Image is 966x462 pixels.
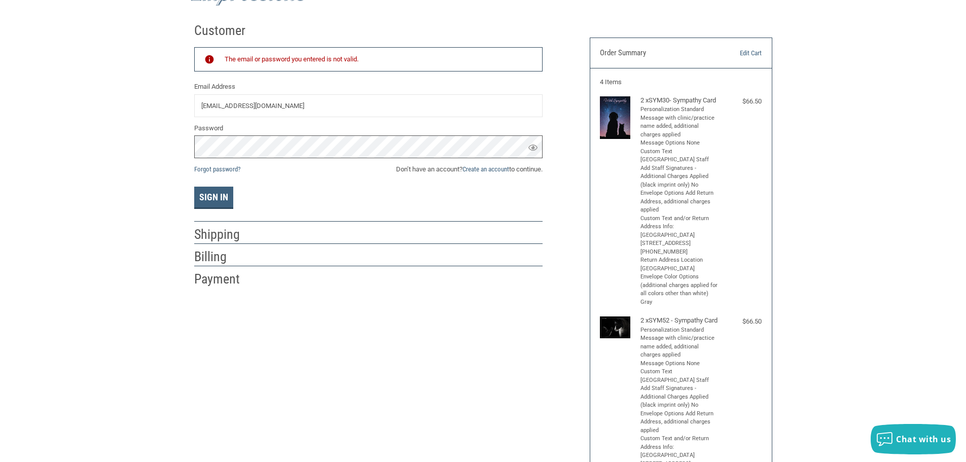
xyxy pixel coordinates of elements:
h4: 2 x SYM52 - Sympathy Card [640,316,719,325]
span: Chat with us [896,434,951,445]
h2: Payment [194,271,254,288]
h2: Customer [194,22,254,39]
button: Chat with us [871,424,956,454]
div: $66.50 [721,96,762,106]
li: Message Options None [640,360,719,368]
a: Create an account [462,165,509,173]
span: Don’t have an account? to continue. [396,164,543,174]
h3: Order Summary [600,48,710,58]
a: Edit Cart [710,48,762,58]
button: Sign In [194,187,233,209]
label: Password [194,123,543,133]
li: Message Options None [640,139,719,148]
div: $66.50 [721,316,762,327]
li: Envelope Color Options (additional charges applied for all colors other than white) Gray [640,273,719,306]
a: Forgot password? [194,165,240,173]
li: Envelope Options Add Return Address, additional charges applied [640,189,719,215]
li: Return Address Location [GEOGRAPHIC_DATA] [640,256,719,273]
li: Custom Text [GEOGRAPHIC_DATA] Staff [640,368,719,384]
li: Personalization Standard Message with clinic/practice name added, additional charges applied [640,105,719,139]
li: Personalization Standard Message with clinic/practice name added, additional charges applied [640,326,719,360]
li: Custom Text [GEOGRAPHIC_DATA] Staff [640,148,719,164]
li: Custom Text and/or Return Address Info: [GEOGRAPHIC_DATA] [STREET_ADDRESS] [PHONE_NUMBER] [640,215,719,257]
h3: 4 Items [600,78,762,86]
li: Add Staff Signatures - Additional Charges Applied (black imprint only) No [640,164,719,190]
label: Email Address [194,82,543,92]
h2: Billing [194,248,254,265]
li: Envelope Options Add Return Address, additional charges applied [640,410,719,435]
h4: 2 x SYM30- Sympathy Card [640,96,719,104]
div: The email or password you entered is not valid. [225,54,532,65]
li: Add Staff Signatures - Additional Charges Applied (black imprint only) No [640,384,719,410]
h2: Shipping [194,226,254,243]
